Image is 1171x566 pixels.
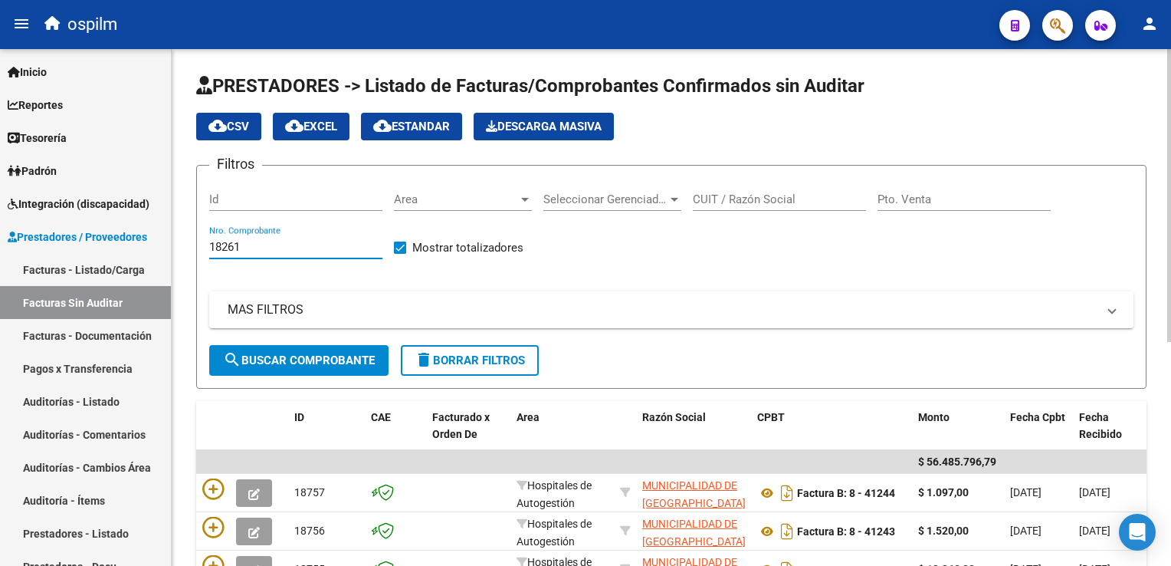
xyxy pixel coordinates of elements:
[67,8,117,41] span: ospilm
[209,153,262,175] h3: Filtros
[510,401,614,469] datatable-header-cell: Area
[8,130,67,146] span: Tesorería
[373,117,392,135] mat-icon: cloud_download
[196,113,261,140] button: CSV
[361,113,462,140] button: Estandar
[12,15,31,33] mat-icon: menu
[1140,15,1159,33] mat-icon: person
[8,196,149,212] span: Integración (discapacidad)
[1079,525,1110,537] span: [DATE]
[912,401,1004,469] datatable-header-cell: Monto
[918,486,969,499] strong: $ 1.097,00
[751,401,912,469] datatable-header-cell: CPBT
[1079,411,1122,441] span: Fecha Recibido
[1079,486,1110,499] span: [DATE]
[636,401,751,469] datatable-header-cell: Razón Social
[543,193,668,206] span: Seleccionar Gerenciador
[1073,401,1142,469] datatable-header-cell: Fecha Recibido
[415,354,525,367] span: Borrar Filtros
[517,479,592,509] span: Hospitales de Autogestión
[288,401,365,469] datatable-header-cell: ID
[228,301,1097,318] mat-panel-title: MAS FILTROS
[797,525,895,538] strong: Factura B: 8 - 41243
[1119,514,1156,551] div: Open Intercom Messenger
[642,477,745,509] div: 30545681508
[8,163,57,179] span: Padrón
[777,481,797,505] i: Descargar documento
[757,411,785,423] span: CPBT
[209,345,389,376] button: Buscar Comprobante
[285,117,303,135] mat-icon: cloud_download
[273,113,349,140] button: EXCEL
[8,64,47,81] span: Inicio
[517,411,540,423] span: Area
[371,411,391,423] span: CAE
[401,345,539,376] button: Borrar Filtros
[777,519,797,544] i: Descargar documento
[474,113,614,140] app-download-masive: Descarga masiva de comprobantes (adjuntos)
[294,486,325,499] span: 18757
[642,515,745,548] div: 30545681508
[209,291,1133,328] mat-expansion-panel-header: MAS FILTROS
[208,120,249,133] span: CSV
[1010,486,1041,499] span: [DATE]
[285,120,337,133] span: EXCEL
[294,525,325,537] span: 18756
[918,525,969,537] strong: $ 1.520,00
[486,120,602,133] span: Descarga Masiva
[223,350,241,369] mat-icon: search
[474,113,614,140] button: Descarga Masiva
[1010,525,1041,537] span: [DATE]
[415,350,433,369] mat-icon: delete
[918,456,996,468] span: $ 56.485.796,79
[642,518,746,565] span: MUNICIPALIDAD DE [GEOGRAPHIC_DATA][PERSON_NAME]
[1004,401,1073,469] datatable-header-cell: Fecha Cpbt
[432,411,490,441] span: Facturado x Orden De
[8,229,147,245] span: Prestadores / Proveedores
[223,354,375,367] span: Buscar Comprobante
[426,401,510,469] datatable-header-cell: Facturado x Orden De
[1010,411,1065,423] span: Fecha Cpbt
[642,411,706,423] span: Razón Social
[394,193,518,206] span: Area
[208,117,227,135] mat-icon: cloud_download
[642,479,746,527] span: MUNICIPALIDAD DE [GEOGRAPHIC_DATA][PERSON_NAME]
[797,487,895,499] strong: Factura B: 8 - 41244
[918,411,950,423] span: Monto
[412,239,523,257] span: Mostrar totalizadores
[517,518,592,548] span: Hospitales de Autogestión
[8,97,63,114] span: Reportes
[294,411,304,423] span: ID
[365,401,426,469] datatable-header-cell: CAE
[196,75,864,97] span: PRESTADORES -> Listado de Facturas/Comprobantes Confirmados sin Auditar
[373,120,450,133] span: Estandar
